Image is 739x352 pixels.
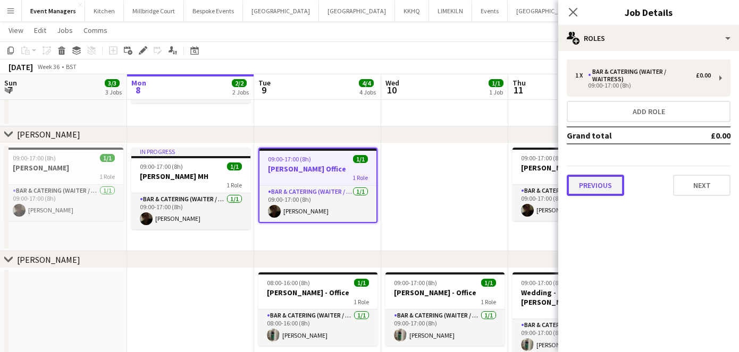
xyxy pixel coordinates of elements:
[30,23,51,37] a: Edit
[268,155,311,163] span: 09:00-17:00 (8h)
[575,72,588,79] div: 1 x
[319,1,395,21] button: [GEOGRAPHIC_DATA]
[558,25,739,51] div: Roles
[384,84,399,96] span: 10
[131,171,250,181] h3: [PERSON_NAME] MH
[267,279,310,287] span: 08:00-16:00 (8h)
[34,25,46,35] span: Edit
[385,78,399,88] span: Wed
[4,163,123,173] h3: [PERSON_NAME]
[696,72,711,79] div: £0.00
[17,129,80,140] div: [PERSON_NAME]
[131,148,250,156] div: In progress
[184,1,243,21] button: Bespoke Events
[17,254,80,265] div: [PERSON_NAME]
[53,23,77,37] a: Jobs
[352,174,368,182] span: 1 Role
[105,88,122,96] div: 3 Jobs
[258,148,377,223] app-job-card: 09:00-17:00 (8h)1/1[PERSON_NAME] Office1 RoleBar & Catering (Waiter / waitress)1/109:00-17:00 (8h...
[481,298,496,306] span: 1 Role
[4,23,28,37] a: View
[354,279,369,287] span: 1/1
[232,88,249,96] div: 2 Jobs
[243,1,319,21] button: [GEOGRAPHIC_DATA]
[4,185,123,221] app-card-role: Bar & Catering (Waiter / waitress)1/109:00-17:00 (8h)[PERSON_NAME]
[85,1,124,21] button: Kitchen
[567,175,624,196] button: Previous
[258,272,377,346] app-job-card: 08:00-16:00 (8h)1/1[PERSON_NAME] - Office1 RoleBar & Catering (Waiter / waitress)1/108:00-16:00 (...
[258,78,271,88] span: Tue
[22,1,85,21] button: Event Managers
[395,1,429,21] button: KKHQ
[385,310,505,346] app-card-role: Bar & Catering (Waiter / waitress)1/109:00-17:00 (8h)[PERSON_NAME]
[227,162,242,170] span: 1/1
[226,181,242,189] span: 1 Role
[394,279,437,287] span: 09:00-17:00 (8h)
[140,162,183,170] span: 09:00-17:00 (8h)
[567,127,680,144] td: Grand total
[9,25,23,35] span: View
[258,288,377,297] h3: [PERSON_NAME] - Office
[258,310,377,346] app-card-role: Bar & Catering (Waiter / waitress)1/108:00-16:00 (8h)[PERSON_NAME]
[9,62,33,72] div: [DATE]
[673,175,730,196] button: Next
[35,63,62,71] span: Week 36
[513,185,632,221] app-card-role: Bar & Catering (Waiter / waitress)1/109:00-17:00 (8h)[PERSON_NAME]
[131,193,250,229] app-card-role: Bar & Catering (Waiter / waitress)1/109:00-17:00 (8h)[PERSON_NAME]
[472,1,508,21] button: Events
[680,127,730,144] td: £0.00
[83,25,107,35] span: Comms
[429,1,472,21] button: LIMEKILN
[3,84,17,96] span: 7
[359,88,376,96] div: 4 Jobs
[513,148,632,221] app-job-card: 09:00-17:00 (8h)1/1[PERSON_NAME] MBC1 RoleBar & Catering (Waiter / waitress)1/109:00-17:00 (8h)[P...
[575,83,711,88] div: 09:00-17:00 (8h)
[481,279,496,287] span: 1/1
[558,5,739,19] h3: Job Details
[232,79,247,87] span: 2/2
[66,63,77,71] div: BST
[359,79,374,87] span: 4/4
[259,186,376,222] app-card-role: Bar & Catering (Waiter / waitress)1/109:00-17:00 (8h)[PERSON_NAME]
[57,25,73,35] span: Jobs
[13,154,56,162] span: 09:00-17:00 (8h)
[385,272,505,346] app-job-card: 09:00-17:00 (8h)1/1[PERSON_NAME] - Office1 RoleBar & Catering (Waiter / waitress)1/109:00-17:00 (...
[513,78,526,88] span: Thu
[4,148,123,221] app-job-card: 09:00-17:00 (8h)1/1[PERSON_NAME]1 RoleBar & Catering (Waiter / waitress)1/109:00-17:00 (8h)[PERSO...
[79,23,112,37] a: Comms
[489,79,503,87] span: 1/1
[259,164,376,174] h3: [PERSON_NAME] Office
[513,288,632,307] h3: Wedding - [PERSON_NAME]/[PERSON_NAME]
[508,1,584,21] button: [GEOGRAPHIC_DATA]
[489,88,503,96] div: 1 Job
[4,78,17,88] span: Sun
[100,154,115,162] span: 1/1
[131,148,250,229] app-job-card: In progress09:00-17:00 (8h)1/1[PERSON_NAME] MH1 RoleBar & Catering (Waiter / waitress)1/109:00-17...
[105,79,120,87] span: 3/3
[521,279,564,287] span: 09:00-17:00 (8h)
[588,68,696,83] div: Bar & Catering (Waiter / waitress)
[567,101,730,122] button: Add role
[354,298,369,306] span: 1 Role
[124,1,184,21] button: Millbridge Court
[521,154,564,162] span: 09:00-17:00 (8h)
[513,163,632,173] h3: [PERSON_NAME] MBC
[353,155,368,163] span: 1/1
[130,84,146,96] span: 8
[511,84,526,96] span: 11
[99,173,115,181] span: 1 Role
[385,288,505,297] h3: [PERSON_NAME] - Office
[131,78,146,88] span: Mon
[257,84,271,96] span: 9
